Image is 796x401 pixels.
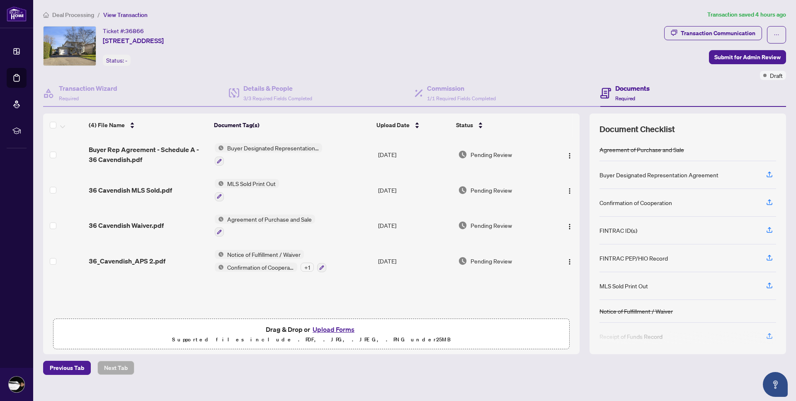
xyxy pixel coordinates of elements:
td: [DATE] [375,243,455,279]
span: Buyer Rep Agreement - Schedule A - 36 Cavendish.pdf [89,145,208,164]
div: Agreement of Purchase and Sale [599,145,684,154]
span: 1/1 Required Fields Completed [427,95,496,101]
span: Notice of Fulfillment / Waiver [224,250,304,259]
div: FINTRAC ID(s) [599,226,637,235]
span: Confirmation of Cooperation [224,263,297,272]
button: Logo [563,254,576,268]
img: Status Icon [215,143,224,152]
div: Buyer Designated Representation Agreement [599,170,718,179]
th: (4) File Name [85,114,211,137]
span: Agreement of Purchase and Sale [224,215,315,224]
div: MLS Sold Print Out [599,281,648,290]
div: + 1 [301,263,314,272]
span: Document Checklist [599,123,675,135]
button: Open asap [763,372,788,397]
img: Document Status [458,221,467,230]
span: 36_Cavendish_APS 2.pdf [89,256,165,266]
span: Deal Processing [52,11,94,19]
button: Status IconAgreement of Purchase and Sale [215,215,315,237]
th: Upload Date [373,114,453,137]
button: Next Tab [97,361,134,375]
span: Status [456,121,473,130]
img: Logo [566,223,573,230]
li: / [97,10,100,19]
td: [DATE] [375,137,455,172]
span: View Transaction [103,11,148,19]
img: Status Icon [215,250,224,259]
span: 36866 [125,27,144,35]
span: Pending Review [471,186,512,195]
span: - [125,57,127,64]
img: Logo [566,258,573,265]
div: Notice of Fulfillment / Waiver [599,307,673,316]
div: Ticket #: [103,26,144,36]
span: 36 Cavendish Waiver.pdf [89,220,164,230]
div: Confirmation of Cooperation [599,198,672,207]
h4: Documents [615,83,650,93]
button: Previous Tab [43,361,91,375]
span: home [43,12,49,18]
img: Profile Icon [9,377,24,392]
img: Document Status [458,150,467,159]
button: Status IconNotice of Fulfillment / WaiverStatus IconConfirmation of Cooperation+1 [215,250,326,272]
p: Supported files include .PDF, .JPG, .JPEG, .PNG under 25 MB [58,335,564,345]
span: Upload Date [376,121,410,130]
img: Status Icon [215,179,224,188]
td: [DATE] [375,172,455,208]
span: Pending Review [471,221,512,230]
button: Logo [563,219,576,232]
span: Buyer Designated Representation Agreement [224,143,322,152]
th: Document Tag(s) [211,114,373,137]
span: Pending Review [471,150,512,159]
img: Status Icon [215,263,224,272]
span: Previous Tab [50,361,84,374]
article: Transaction saved 4 hours ago [707,10,786,19]
button: Status IconBuyer Designated Representation Agreement [215,143,322,166]
span: Drag & Drop or [266,324,357,335]
span: Required [615,95,635,101]
button: Logo [563,148,576,161]
button: Submit for Admin Review [709,50,786,64]
span: 3/3 Required Fields Completed [243,95,312,101]
span: 36 Cavendish MLS Sold.pdf [89,185,172,195]
img: Logo [566,152,573,159]
span: MLS Sold Print Out [224,179,279,188]
span: Draft [770,71,783,80]
button: Status IconMLS Sold Print Out [215,179,279,201]
img: Logo [566,188,573,194]
h4: Transaction Wizard [59,83,117,93]
span: Required [59,95,79,101]
img: Status Icon [215,215,224,224]
img: Document Status [458,256,467,266]
td: [DATE] [375,208,455,244]
span: Pending Review [471,256,512,266]
span: (4) File Name [89,121,125,130]
div: Status: [103,55,131,66]
span: [STREET_ADDRESS] [103,36,164,46]
img: Document Status [458,186,467,195]
h4: Commission [427,83,496,93]
img: logo [7,6,27,22]
div: Transaction Communication [681,27,755,40]
span: Submit for Admin Review [714,51,781,64]
h4: Details & People [243,83,312,93]
span: ellipsis [774,32,779,38]
span: Drag & Drop orUpload FormsSupported files include .PDF, .JPG, .JPEG, .PNG under25MB [53,319,569,350]
button: Logo [563,184,576,197]
img: IMG-W12064321_1.jpg [44,27,96,65]
button: Transaction Communication [664,26,762,40]
th: Status [453,114,550,137]
button: Upload Forms [310,324,357,335]
div: FINTRAC PEP/HIO Record [599,254,668,263]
